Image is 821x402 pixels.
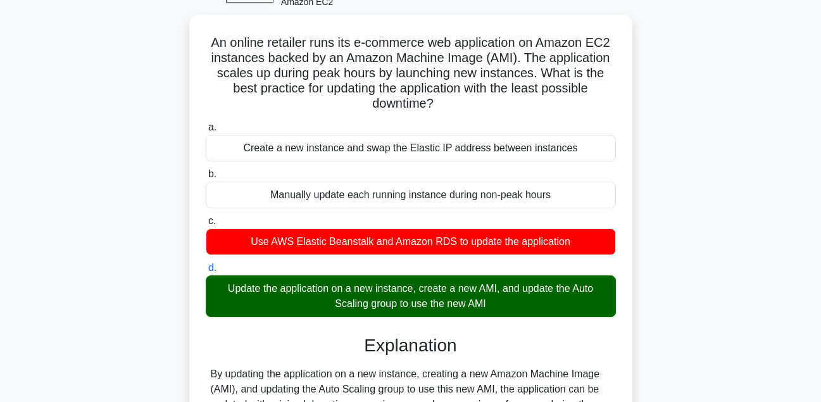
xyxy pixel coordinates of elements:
[206,229,616,255] div: Use AWS Elastic Beanstalk and Amazon RDS to update the application
[204,35,617,112] h5: An online retailer runs its e-commerce web application on Amazon EC2 instances backed by an Amazo...
[213,335,608,356] h3: Explanation
[206,275,616,317] div: Update the application on a new instance, create a new AMI, and update the Auto Scaling group to ...
[208,262,216,273] span: d.
[208,215,216,226] span: c.
[208,168,216,179] span: b.
[208,122,216,132] span: a.
[206,135,616,161] div: Create a new instance and swap the Elastic IP address between instances
[206,182,616,208] div: Manually update each running instance during non-peak hours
